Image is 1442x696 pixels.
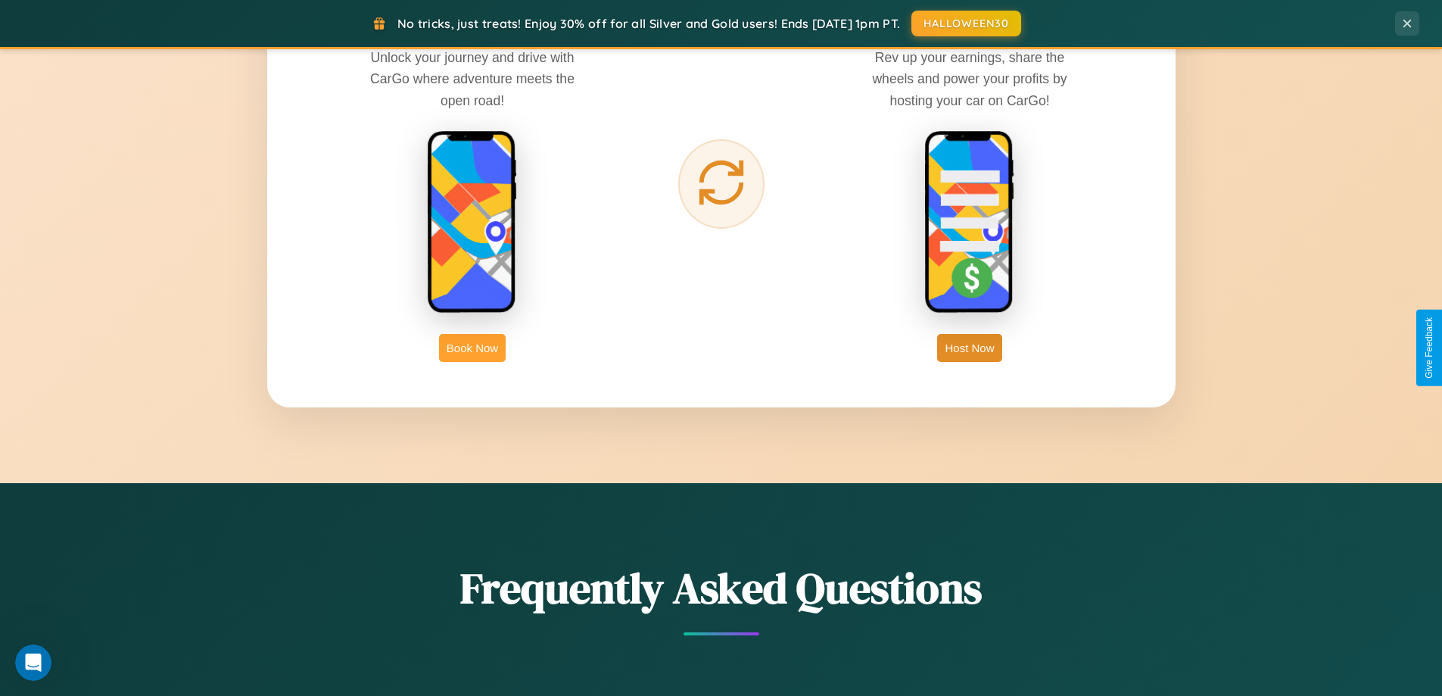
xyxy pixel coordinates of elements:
button: HALLOWEEN30 [911,11,1021,36]
img: host phone [924,130,1015,315]
button: Book Now [439,334,506,362]
p: Unlock your journey and drive with CarGo where adventure meets the open road! [359,47,586,111]
iframe: Intercom live chat [15,645,51,681]
p: Rev up your earnings, share the wheels and power your profits by hosting your car on CarGo! [856,47,1083,111]
img: rent phone [427,130,518,315]
span: No tricks, just treats! Enjoy 30% off for all Silver and Gold users! Ends [DATE] 1pm PT. [397,16,900,31]
div: Give Feedback [1424,317,1434,379]
h2: Frequently Asked Questions [267,559,1176,617]
button: Host Now [937,334,1001,362]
